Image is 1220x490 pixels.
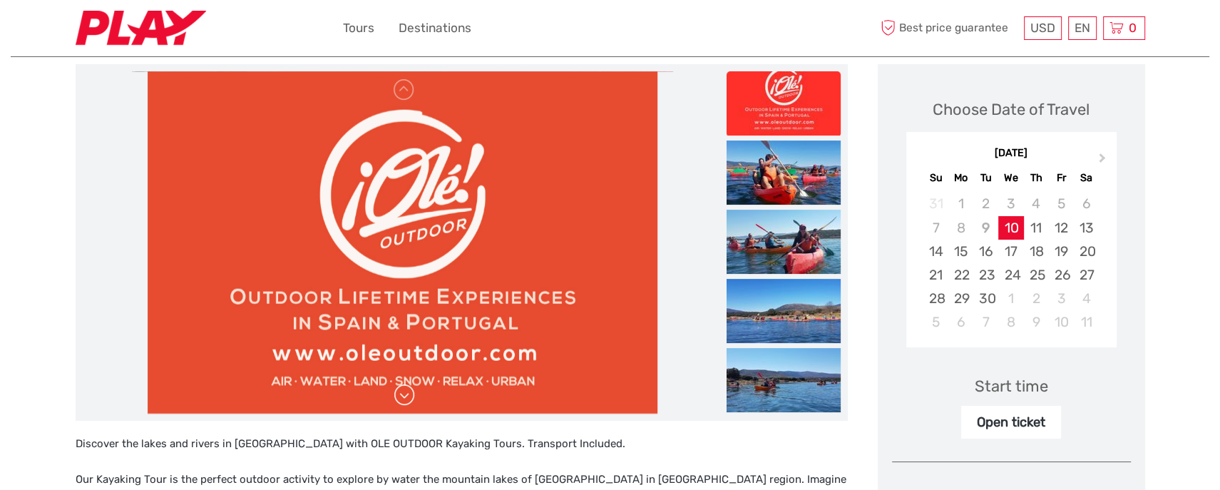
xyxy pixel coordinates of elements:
[923,287,948,310] div: Choose Sunday, September 28th, 2025
[923,263,948,287] div: Choose Sunday, September 21st, 2025
[727,141,841,205] img: a5e61846c7674e00bb198109012ac40f_slider_thumbnail.jpeg
[727,279,841,343] img: bda28e791c984ad1a94b1ae7710c9bdf_slider_thumbnail.jpeg
[923,310,948,334] div: Choose Sunday, October 5th, 2025
[1074,310,1099,334] div: Choose Saturday, October 11th, 2025
[948,310,973,334] div: Choose Monday, October 6th, 2025
[1024,240,1049,263] div: Choose Thursday, September 18th, 2025
[1049,263,1074,287] div: Choose Friday, September 26th, 2025
[148,71,658,414] img: 92a4933712b1421ba29c9e906d15456f_main_slider.jpg
[998,287,1023,310] div: Choose Wednesday, October 1st, 2025
[1127,21,1139,35] span: 0
[923,216,948,240] div: Not available Sunday, September 7th, 2025
[923,168,948,188] div: Su
[948,192,973,215] div: Not available Monday, September 1st, 2025
[878,16,1020,40] span: Best price guarantee
[973,168,998,188] div: Tu
[1049,310,1074,334] div: Choose Friday, October 10th, 2025
[1074,168,1099,188] div: Sa
[973,216,998,240] div: Not available Tuesday, September 9th, 2025
[76,435,848,454] p: Discover the lakes and rivers in [GEOGRAPHIC_DATA] with OLE OUTDOOR Kayaking Tours. Transport Inc...
[948,240,973,263] div: Choose Monday, September 15th, 2025
[975,375,1048,397] div: Start time
[1074,216,1099,240] div: Choose Saturday, September 13th, 2025
[906,146,1117,161] div: [DATE]
[948,287,973,310] div: Choose Monday, September 29th, 2025
[948,263,973,287] div: Choose Monday, September 22nd, 2025
[399,18,471,39] a: Destinations
[1049,240,1074,263] div: Choose Friday, September 19th, 2025
[911,192,1112,334] div: month 2025-09
[1024,168,1049,188] div: Th
[1074,263,1099,287] div: Choose Saturday, September 27th, 2025
[1049,287,1074,310] div: Choose Friday, October 3rd, 2025
[998,168,1023,188] div: We
[343,18,374,39] a: Tours
[923,240,948,263] div: Choose Sunday, September 14th, 2025
[998,240,1023,263] div: Choose Wednesday, September 17th, 2025
[1024,310,1049,334] div: Choose Thursday, October 9th, 2025
[1074,240,1099,263] div: Choose Saturday, September 20th, 2025
[76,11,206,46] img: 2467-7e1744d7-2434-4362-8842-68c566c31c52_logo_small.jpg
[1068,16,1097,40] div: EN
[973,310,998,334] div: Choose Tuesday, October 7th, 2025
[961,406,1061,439] div: Open ticket
[998,263,1023,287] div: Choose Wednesday, September 24th, 2025
[727,210,841,274] img: 167279f79e63423999391ea9f4dda0b4_slider_thumbnail.jpeg
[973,240,998,263] div: Choose Tuesday, September 16th, 2025
[1024,216,1049,240] div: Choose Thursday, September 11th, 2025
[1074,192,1099,215] div: Not available Saturday, September 6th, 2025
[1049,216,1074,240] div: Choose Friday, September 12th, 2025
[998,192,1023,215] div: Not available Wednesday, September 3rd, 2025
[948,168,973,188] div: Mo
[1049,192,1074,215] div: Not available Friday, September 5th, 2025
[933,98,1090,121] div: Choose Date of Travel
[1024,192,1049,215] div: Not available Thursday, September 4th, 2025
[164,22,181,39] button: Open LiveChat chat widget
[973,287,998,310] div: Choose Tuesday, September 30th, 2025
[1092,150,1115,173] button: Next Month
[20,25,161,36] p: We're away right now. Please check back later!
[973,263,998,287] div: Choose Tuesday, September 23rd, 2025
[727,348,841,412] img: c990c598c08a48a192e85f4719db17b5_slider_thumbnail.jpeg
[948,216,973,240] div: Not available Monday, September 8th, 2025
[1049,168,1074,188] div: Fr
[727,71,841,136] img: 92a4933712b1421ba29c9e906d15456f_slider_thumbnail.jpg
[998,216,1023,240] div: Choose Wednesday, September 10th, 2025
[1074,287,1099,310] div: Choose Saturday, October 4th, 2025
[1024,263,1049,287] div: Choose Thursday, September 25th, 2025
[923,192,948,215] div: Not available Sunday, August 31st, 2025
[998,310,1023,334] div: Choose Wednesday, October 8th, 2025
[973,192,998,215] div: Not available Tuesday, September 2nd, 2025
[1024,287,1049,310] div: Choose Thursday, October 2nd, 2025
[1030,21,1055,35] span: USD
